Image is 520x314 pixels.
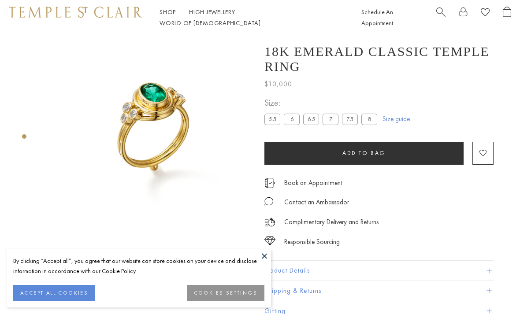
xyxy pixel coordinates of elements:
div: Contact an Ambassador [284,197,349,208]
label: 7.5 [342,114,358,125]
a: Size guide [383,115,410,123]
img: MessageIcon-01_2.svg [264,197,273,206]
img: icon_delivery.svg [264,217,275,228]
span: Size: [264,96,381,110]
nav: Main navigation [160,7,342,29]
img: Temple St. Clair [9,7,142,17]
div: Product gallery navigation [22,132,26,146]
button: ACCEPT ALL COOKIES [13,285,95,301]
span: Add to bag [342,149,386,157]
a: ShopShop [160,8,176,16]
a: View Wishlist [481,7,490,20]
h1: 18K Emerald Classic Temple Ring [264,44,494,74]
a: High JewelleryHigh Jewellery [189,8,235,16]
p: Complimentary Delivery and Returns [284,217,379,228]
label: 6 [284,114,300,125]
div: Responsible Sourcing [284,236,340,248]
label: 6.5 [303,114,319,125]
span: $10,000 [264,78,292,90]
button: Add to bag [264,142,464,165]
img: 18K Emerald Classic Temple Ring [57,35,251,229]
div: By clicking “Accept all”, you agree that our website can store cookies on your device and disclos... [13,256,264,276]
iframe: Gorgias live chat messenger [476,273,511,305]
a: Schedule An Appointment [361,8,393,27]
img: icon_appointment.svg [264,178,275,188]
button: Product Details [264,261,494,281]
label: 5.5 [264,114,280,125]
a: Book an Appointment [284,178,342,188]
a: Open Shopping Bag [503,7,511,29]
button: Shipping & Returns [264,281,494,301]
a: Search [436,7,446,29]
label: 8 [361,114,377,125]
button: COOKIES SETTINGS [187,285,264,301]
a: World of [DEMOGRAPHIC_DATA]World of [DEMOGRAPHIC_DATA] [160,19,260,27]
img: icon_sourcing.svg [264,236,275,245]
label: 7 [323,114,338,125]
